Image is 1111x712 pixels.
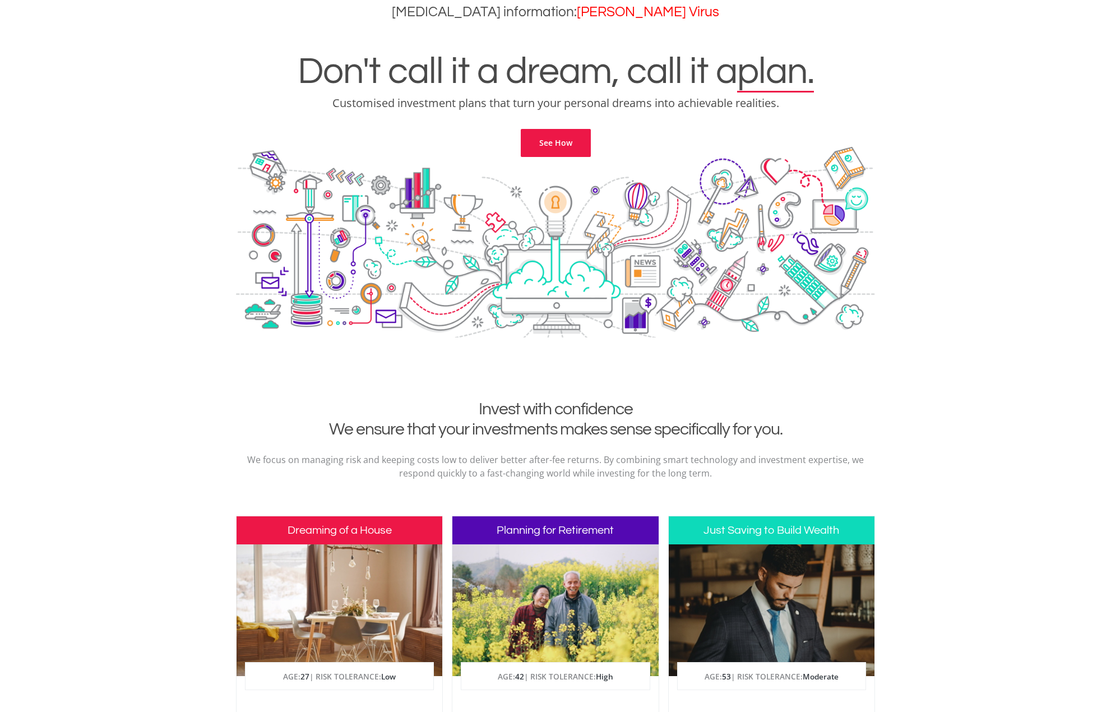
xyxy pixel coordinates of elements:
[8,95,1103,111] p: Customised investment plans that turn your personal dreams into achievable realities.
[521,129,591,157] a: See How
[246,663,433,691] p: AGE: | RISK TOLERANCE:
[461,663,649,691] p: AGE: | RISK TOLERANCE:
[678,663,865,691] p: AGE: | RISK TOLERANCE:
[803,671,839,682] span: Moderate
[244,453,867,480] p: We focus on managing risk and keeping costs low to deliver better after-fee returns. By combining...
[8,4,1103,20] h3: [MEDICAL_DATA] information:
[737,53,814,91] span: plan.
[237,516,442,544] h3: Dreaming of a House
[515,671,524,682] span: 42
[244,399,867,440] h2: Invest with confidence We ensure that your investments makes sense specifically for you.
[722,671,731,682] span: 53
[8,53,1103,91] h1: Don't call it a dream, call it a
[577,5,719,19] a: [PERSON_NAME] Virus
[596,671,613,682] span: High
[669,516,874,544] h3: Just Saving to Build Wealth
[300,671,309,682] span: 27
[452,516,658,544] h3: Planning for Retirement
[381,671,396,682] span: Low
